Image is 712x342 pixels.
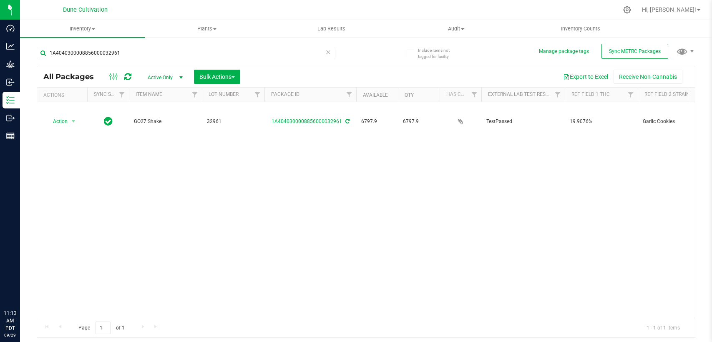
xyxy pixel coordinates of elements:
a: Package ID [271,91,299,97]
span: Sync from Compliance System [344,118,350,124]
span: Garlic Cookies [643,118,706,126]
span: 1 - 1 of 1 items [640,322,687,334]
a: Ref Field 1 THC [571,91,610,97]
a: Filter [624,88,638,102]
a: Filter [115,88,129,102]
a: 1A4040300008856000032961 [272,118,342,124]
span: 6797.9 [361,118,393,126]
button: Sync METRC Packages [601,44,668,59]
inline-svg: Reports [6,132,15,140]
a: Qty [405,92,414,98]
a: Lot Number [209,91,239,97]
span: GO27 Shake [134,118,197,126]
p: 09/29 [4,332,16,338]
iframe: Resource center [8,275,33,300]
a: Ref Field 2 Strain Name [644,91,705,97]
inline-svg: Inventory [6,96,15,104]
span: Hi, [PERSON_NAME]! [642,6,696,13]
span: 6797.9 [403,118,435,126]
a: Plants [145,20,269,38]
inline-svg: Inbound [6,78,15,86]
span: Inventory Counts [550,25,611,33]
inline-svg: Analytics [6,42,15,50]
inline-svg: Grow [6,60,15,68]
a: Audit [394,20,518,38]
span: In Sync [104,116,113,127]
span: select [68,116,79,127]
a: Lab Results [269,20,394,38]
input: Search Package ID, Item Name, SKU, Lot or Part Number... [37,47,335,59]
a: Filter [551,88,565,102]
button: Receive Non-Cannabis [614,70,682,84]
input: 1 [96,322,111,334]
span: Audit [394,25,518,33]
a: External Lab Test Result [488,91,553,97]
div: Manage settings [622,6,632,14]
span: Page of 1 [71,322,131,334]
a: Inventory Counts [518,20,643,38]
a: Inventory [20,20,145,38]
a: Filter [468,88,481,102]
div: Actions [43,92,84,98]
a: Sync Status [94,91,126,97]
span: All Packages [43,72,102,81]
span: 19.9076% [570,118,633,126]
inline-svg: Dashboard [6,24,15,33]
span: Clear [325,47,331,58]
span: Lab Results [306,25,357,33]
a: Filter [342,88,356,102]
span: Action [45,116,68,127]
span: TestPassed [486,118,560,126]
button: Manage package tags [539,48,589,55]
span: Dune Cultivation [63,6,108,13]
span: Plants [145,25,269,33]
button: Bulk Actions [194,70,240,84]
a: Filter [188,88,202,102]
th: Has COA [440,88,481,102]
span: 32961 [207,118,259,126]
button: Export to Excel [558,70,614,84]
a: Item Name [136,91,162,97]
span: Bulk Actions [199,73,235,80]
span: Inventory [20,25,145,33]
span: Sync METRC Packages [609,48,661,54]
inline-svg: Outbound [6,114,15,122]
p: 11:13 AM PDT [4,309,16,332]
a: Filter [251,88,264,102]
span: Include items not tagged for facility [418,47,460,60]
a: Available [363,92,388,98]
